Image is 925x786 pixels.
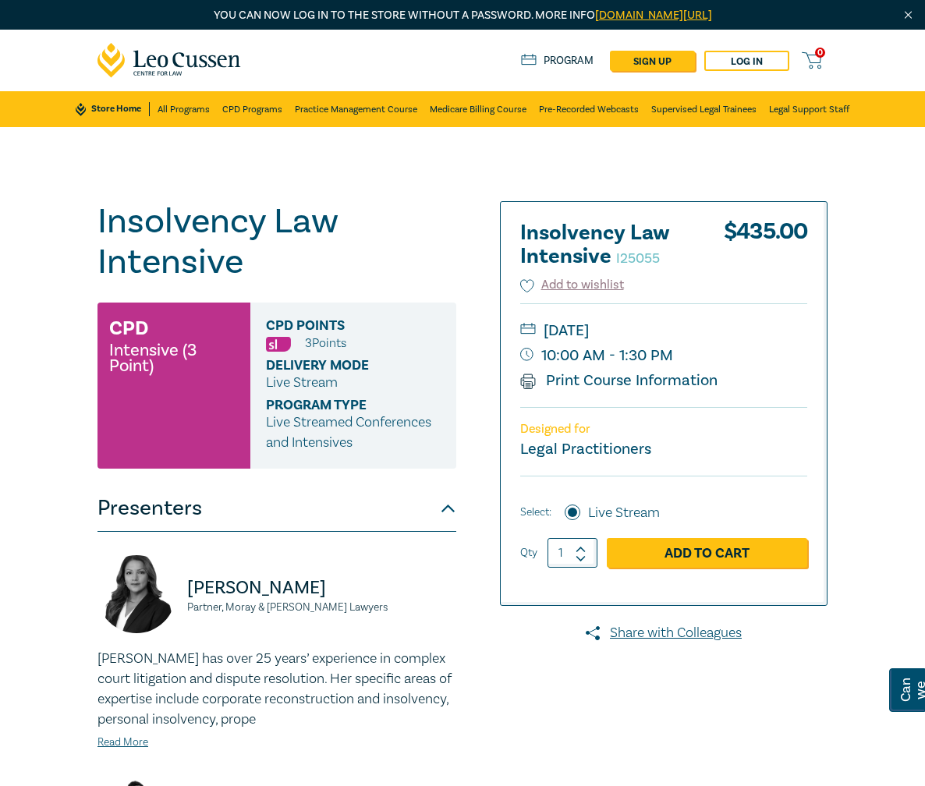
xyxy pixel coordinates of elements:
label: Live Stream [588,503,660,523]
span: Live Stream [266,374,338,391]
a: Store Home [76,102,150,116]
img: https://s3.ap-southeast-2.amazonaws.com/leo-cussen-store-production-content/Contacts/Radhika%20Ka... [97,555,175,633]
a: Pre-Recorded Webcasts [539,91,639,127]
button: Add to wishlist [520,276,624,294]
p: Live Streamed Conferences and Intensives [266,412,441,453]
a: [DOMAIN_NAME][URL] [595,8,712,23]
a: Supervised Legal Trainees [651,91,757,127]
label: Qty [520,544,537,561]
p: [PERSON_NAME] has over 25 years’ experience in complex court litigation and dispute resolution. H... [97,649,456,730]
li: 3 Point s [305,333,346,353]
a: All Programs [158,91,210,127]
small: Intensive (3 Point) [109,342,239,374]
a: sign up [610,51,695,71]
a: Print Course Information [520,370,718,391]
a: Medicare Billing Course [430,91,526,127]
small: 10:00 AM - 1:30 PM [520,343,807,368]
span: 0 [815,48,825,58]
img: Close [902,9,915,22]
p: Designed for [520,422,807,437]
span: Program type [266,398,410,412]
small: Legal Practitioners [520,439,651,459]
img: Substantive Law [266,337,291,352]
small: Partner, Moray & [PERSON_NAME] Lawyers [187,602,456,613]
a: CPD Programs [222,91,282,127]
p: [PERSON_NAME] [187,575,456,600]
span: Select: [520,504,551,521]
small: I25055 [616,250,660,267]
p: You can now log in to the store without a password. More info [97,7,828,24]
h1: Insolvency Law Intensive [97,201,456,282]
span: CPD Points [266,318,410,333]
small: [DATE] [520,318,807,343]
a: Legal Support Staff [769,91,849,127]
input: 1 [548,538,597,568]
h3: CPD [109,314,148,342]
a: Read More [97,735,148,749]
a: Practice Management Course [295,91,417,127]
a: Log in [704,51,789,71]
div: $ 435.00 [724,221,807,276]
button: Presenters [97,485,456,532]
a: Program [521,54,594,68]
h2: Insolvency Law Intensive [520,221,692,268]
span: Delivery Mode [266,358,410,373]
a: Share with Colleagues [500,623,828,643]
a: Add to Cart [607,538,807,568]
